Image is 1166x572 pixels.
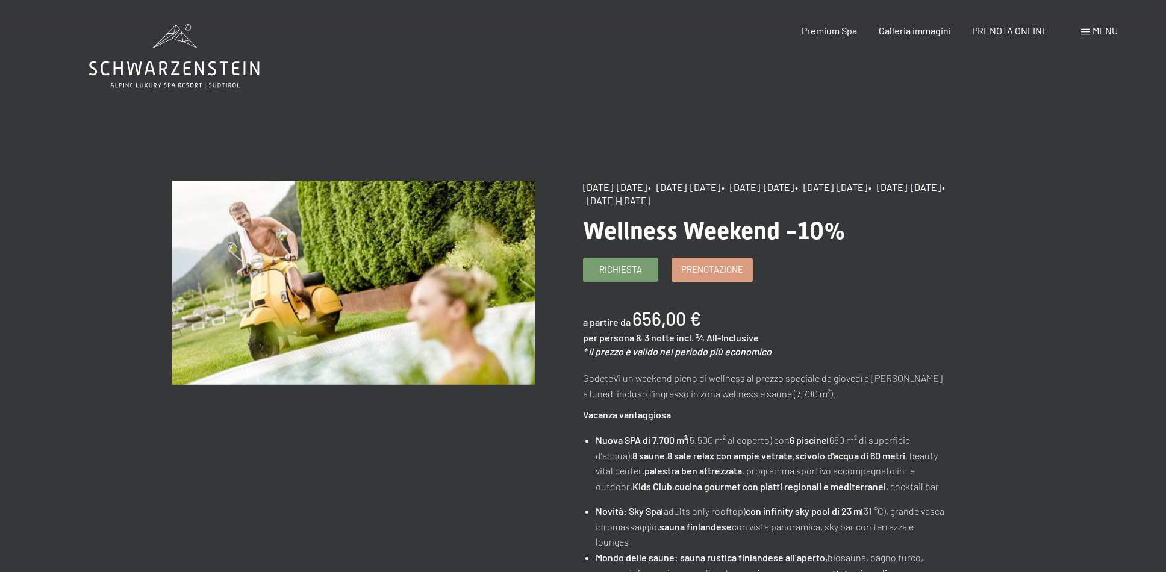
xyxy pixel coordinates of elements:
[722,181,794,193] span: • [DATE]-[DATE]
[795,450,905,461] strong: scivolo d'acqua di 60 metri
[596,505,661,517] strong: Novità: Sky Spa
[972,25,1048,36] a: PRENOTA ONLINE
[1093,25,1118,36] span: Menu
[746,505,861,517] strong: con infinity sky pool di 23 m
[644,332,675,343] span: 3 notte
[681,263,743,276] span: Prenotazione
[583,346,772,357] em: * il prezzo è valido nel periodo più economico
[644,465,742,476] strong: palestra ben attrezzata
[583,409,671,420] strong: Vacanza vantaggiosa
[632,308,701,329] b: 656,00 €
[659,521,732,532] strong: sauna finlandese
[583,316,631,328] span: a partire da
[596,432,946,494] li: (5.500 m² al coperto) con (680 m² di superficie d'acqua), , , , beauty vital center, , programma ...
[583,181,647,193] span: [DATE]-[DATE]
[596,434,687,446] strong: Nuova SPA di 7.700 m²
[632,450,665,461] strong: 8 saune
[648,181,720,193] span: • [DATE]-[DATE]
[672,258,752,281] a: Prenotazione
[802,25,857,36] a: Premium Spa
[667,450,793,461] strong: 8 sale relax con ampie vetrate
[583,332,643,343] span: per persona &
[599,263,642,276] span: Richiesta
[676,332,759,343] span: incl. ¾ All-Inclusive
[172,181,535,385] img: Wellness Weekend -10%
[675,480,886,492] strong: cucina gourmet con piatti regionali e mediterranei
[795,181,867,193] span: • [DATE]-[DATE]
[583,370,946,401] p: GodeteVi un weekend pieno di wellness al prezzo speciale da giovedì a [PERSON_NAME] a lunedì incl...
[632,480,672,492] strong: Kids Club
[868,181,941,193] span: • [DATE]-[DATE]
[584,258,658,281] a: Richiesta
[583,217,846,245] span: Wellness Weekend -10%
[790,434,827,446] strong: 6 piscine
[596,503,946,550] li: (adults only rooftop) (31 °C), grande vasca idromassaggio, con vista panoramica, sky bar con terr...
[879,25,951,36] a: Galleria immagini
[596,552,828,563] strong: Mondo delle saune: sauna rustica finlandese all’aperto,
